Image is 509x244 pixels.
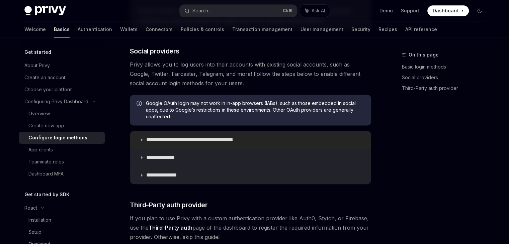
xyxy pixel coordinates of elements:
div: Dashboard MFA [28,170,64,178]
div: Choose your platform [24,86,73,94]
span: On this page [409,51,439,59]
a: Policies & controls [181,21,224,37]
span: Google OAuth login may not work in in-app browsers (IABs), such as those embedded in social apps,... [146,100,364,120]
span: Ask AI [312,7,325,14]
div: Overview [28,110,50,118]
div: About Privy [24,62,50,70]
div: Create new app [28,122,64,130]
a: App clients [19,144,105,156]
span: Dashboard [433,7,458,14]
div: Setup [28,228,41,236]
div: Search... [192,7,211,15]
img: dark logo [24,6,66,15]
a: Dashboard MFA [19,168,105,180]
a: Connectors [146,21,173,37]
a: Demo [379,7,393,14]
a: API reference [405,21,437,37]
strong: Third-Party auth [149,224,192,231]
div: App clients [28,146,53,154]
a: Support [401,7,419,14]
h5: Get started by SDK [24,191,70,199]
button: Ask AI [300,5,330,17]
div: Teammate roles [28,158,64,166]
a: Authentication [78,21,112,37]
span: Ctrl K [283,8,293,13]
a: Recipes [378,21,397,37]
a: Installation [19,214,105,226]
span: Privy allows you to log users into their accounts with existing social accounts, such as Google, ... [130,60,371,88]
button: Toggle dark mode [474,5,485,16]
a: Social providers [402,72,490,83]
a: User management [301,21,343,37]
button: Search...CtrlK [180,5,297,17]
a: Dashboard [427,5,469,16]
div: Configuring Privy Dashboard [24,98,88,106]
a: Third-Party auth provider [402,83,490,94]
a: Choose your platform [19,84,105,96]
a: Create new app [19,120,105,132]
span: Third-Party auth provider [130,200,208,210]
span: Social providers [130,46,179,56]
a: Overview [19,108,105,120]
a: Wallets [120,21,138,37]
a: About Privy [19,59,105,72]
div: Create an account [24,74,65,82]
svg: Info [137,101,143,107]
a: Basic login methods [402,62,490,72]
a: Teammate roles [19,156,105,168]
a: Basics [54,21,70,37]
a: Transaction management [232,21,292,37]
div: Configure login methods [28,134,87,142]
h5: Get started [24,48,51,56]
a: Configure login methods [19,132,105,144]
a: Setup [19,226,105,238]
span: If you plan to use Privy with a custom authentication provider like Auth0, Stytch, or Firebase, u... [130,214,371,242]
div: React [24,204,37,212]
a: Welcome [24,21,46,37]
a: Security [351,21,370,37]
a: Create an account [19,72,105,84]
div: Installation [28,216,51,224]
